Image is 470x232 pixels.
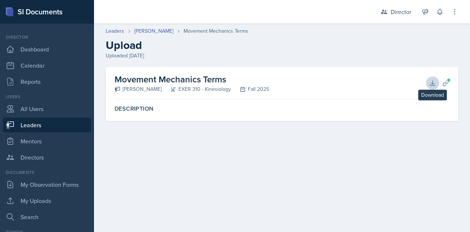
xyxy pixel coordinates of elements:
a: Search [3,210,91,224]
label: Description [115,105,449,113]
div: Uploaded [DATE] [106,52,458,60]
div: Movement Mechanics Terms [184,27,248,35]
a: Leaders [3,118,91,132]
button: Download [426,76,439,90]
div: Documents [3,169,91,176]
a: [PERSON_NAME] [134,27,173,35]
a: All Users [3,101,91,116]
a: Mentors [3,134,91,149]
div: Fall 2025 [231,85,269,93]
h2: Upload [106,39,458,52]
div: Users [3,93,91,100]
div: [PERSON_NAME] [115,85,162,93]
a: My Uploads [3,193,91,208]
a: Calendar [3,58,91,73]
h2: Movement Mechanics Terms [115,73,269,86]
a: Leaders [106,27,124,35]
a: Directors [3,150,91,165]
div: Director [391,7,411,16]
div: Director [3,34,91,40]
div: EXER 310 - Kinesiology [162,85,231,93]
a: My Observation Forms [3,177,91,192]
a: Dashboard [3,42,91,57]
a: Reports [3,74,91,89]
